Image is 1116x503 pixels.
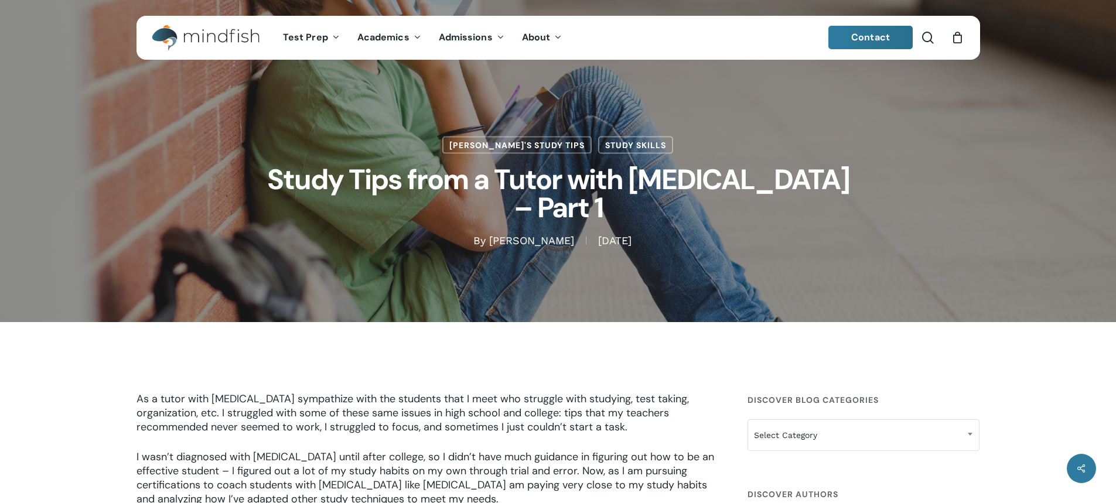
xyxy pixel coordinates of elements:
[274,16,571,60] nav: Main Menu
[283,31,328,43] span: Test Prep
[439,31,493,43] span: Admissions
[748,389,980,410] h4: Discover Blog Categories
[473,237,486,245] span: By
[748,423,979,447] span: Select Category
[851,31,890,43] span: Contact
[522,31,551,43] span: About
[828,26,913,49] a: Contact
[349,33,430,43] a: Academics
[586,237,643,245] span: [DATE]
[274,33,349,43] a: Test Prep
[748,419,980,451] span: Select Category
[513,33,571,43] a: About
[442,136,592,154] a: [PERSON_NAME]'s Study Tips
[136,392,689,434] span: As a tutor with [MEDICAL_DATA] sympathize with the students that I meet who struggle with studyin...
[598,136,673,154] a: Study Skills
[265,154,851,234] h1: Study Tips from a Tutor with [MEDICAL_DATA] – Part 1
[489,234,574,247] a: [PERSON_NAME]
[357,31,409,43] span: Academics
[430,33,513,43] a: Admissions
[136,16,980,60] header: Main Menu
